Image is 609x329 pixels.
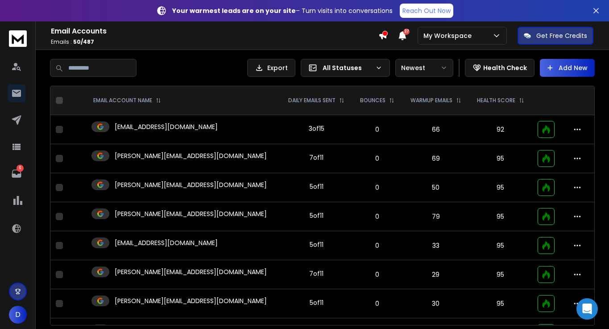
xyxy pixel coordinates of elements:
td: 95 [469,289,532,318]
p: 0 [358,299,397,308]
div: 3 of 15 [309,124,324,133]
img: logo [9,30,27,47]
p: Health Check [483,63,527,72]
td: 92 [469,115,532,144]
button: Export [247,59,295,77]
p: 0 [358,154,397,163]
div: EMAIL ACCOUNT NAME [93,97,161,104]
div: 5 of 11 [310,298,323,307]
span: 27 [403,29,410,35]
td: 66 [402,115,469,144]
p: Reach Out Now [402,6,451,15]
button: D [9,306,27,324]
a: Reach Out Now [400,4,453,18]
td: 95 [469,231,532,260]
td: 30 [402,289,469,318]
a: 6 [8,165,25,183]
p: 0 [358,241,397,250]
span: 50 / 487 [73,38,94,46]
td: 95 [469,202,532,231]
div: 5 of 11 [310,240,323,249]
p: – Turn visits into conversations [172,6,393,15]
td: 95 [469,260,532,289]
p: 0 [358,270,397,279]
strong: Your warmest leads are on your site [172,6,296,15]
div: 5 of 11 [310,182,323,191]
p: [EMAIL_ADDRESS][DOMAIN_NAME] [115,238,218,247]
p: 0 [358,125,397,134]
td: 50 [402,173,469,202]
td: 95 [469,144,532,173]
td: 69 [402,144,469,173]
p: [PERSON_NAME][EMAIL_ADDRESS][DOMAIN_NAME] [115,209,267,218]
p: [PERSON_NAME][EMAIL_ADDRESS][DOMAIN_NAME] [115,180,267,189]
p: BOUNCES [360,97,385,104]
h1: Email Accounts [51,26,378,37]
p: WARMUP EMAILS [410,97,452,104]
p: [EMAIL_ADDRESS][DOMAIN_NAME] [115,122,218,131]
p: My Workspace [423,31,475,40]
td: 79 [402,202,469,231]
td: 33 [402,231,469,260]
td: 95 [469,173,532,202]
p: All Statuses [323,63,372,72]
div: Open Intercom Messenger [576,298,598,320]
div: 5 of 11 [310,211,323,220]
button: Add New [540,59,595,77]
td: 29 [402,260,469,289]
p: DAILY EMAILS SENT [288,97,336,104]
p: HEALTH SCORE [477,97,515,104]
div: 7 of 11 [309,269,323,278]
p: Get Free Credits [536,31,587,40]
button: Health Check [465,59,534,77]
p: 6 [17,165,24,172]
p: [PERSON_NAME][EMAIL_ADDRESS][DOMAIN_NAME] [115,267,267,276]
p: [PERSON_NAME][EMAIL_ADDRESS][DOMAIN_NAME] [115,151,267,160]
p: 0 [358,212,397,221]
p: [PERSON_NAME][EMAIL_ADDRESS][DOMAIN_NAME] [115,296,267,305]
button: Newest [395,59,453,77]
p: 0 [358,183,397,192]
button: Get Free Credits [518,27,593,45]
p: Emails : [51,38,378,46]
div: 7 of 11 [309,153,323,162]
